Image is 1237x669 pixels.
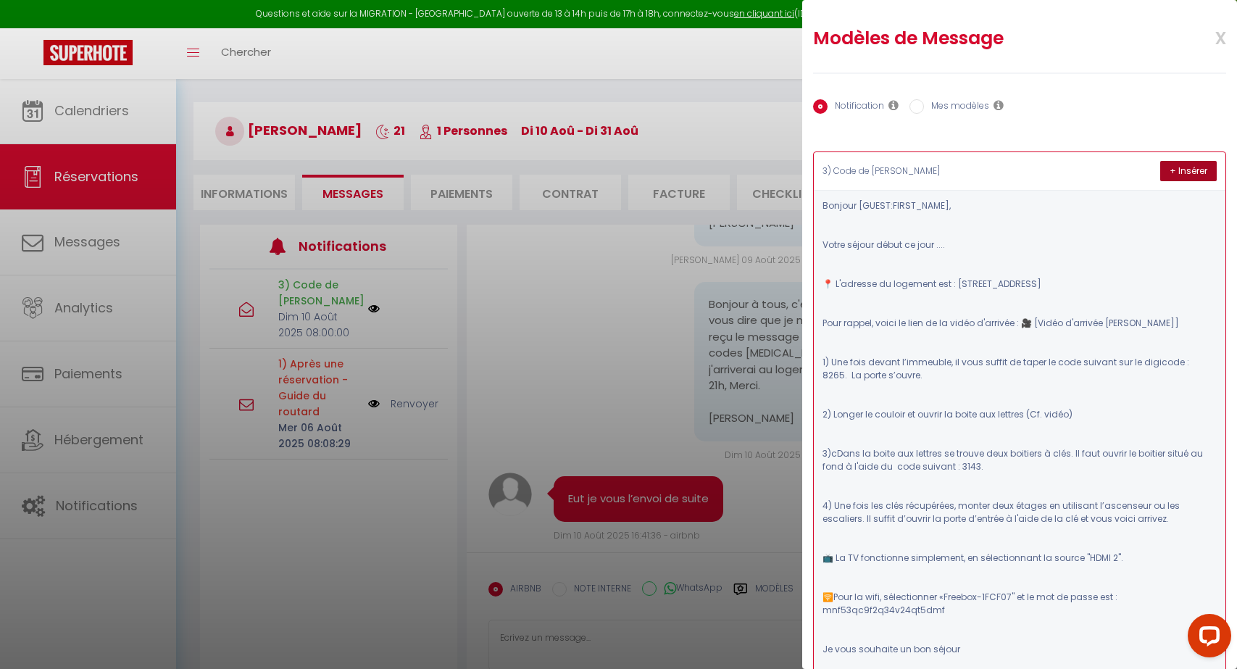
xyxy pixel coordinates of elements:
label: Mes modèles [924,99,989,115]
label: Notification [828,99,884,115]
button: + Insérer [1160,161,1217,181]
h2: Modèles de Message [813,27,1151,50]
p: Je vous souhaite un bon séjour [822,643,1217,656]
p: 1) Une fois devant l’immeuble, il vous suffit de taper le code suivant sur le digicode : 8265. La... [822,356,1217,382]
p: 2) Longer le couloir et ouvrir la boite aux lettres (Cf. vidéo) [822,408,1217,421]
i: Les notifications sont visibles par toi et ton équipe [888,99,899,111]
span: x [1180,20,1226,54]
p: Votre séjour début ce jour .... [822,238,1217,252]
p: Bonjour [GUEST:FIRST_NAME], [822,199,1217,212]
p: 3) Code de [PERSON_NAME] [822,165,1040,178]
p: Pour rappel, voici le lien de la vidéo d'arrivée : 🎥 [Vidéo d'arrivée [PERSON_NAME]]​ [822,317,1217,330]
iframe: LiveChat chat widget [1176,608,1237,669]
p: 4) Une fois les clés récupérées, monter deux étages en utilisant l’ascenseur ou les escaliers. Il... [822,499,1217,525]
i: Les modèles généraux sont visibles par vous et votre équipe [994,99,1004,111]
p: 🛜Pour la wifi, sélectionner «Freebox-1FCF07"​ et le mot de passe est : mnf53qc9f2q34v24qt5dmf [822,591,1217,617]
p: 3)cDans la boite aux lettres se trouve deux boitiers à clés. Il faut ouvrir le boitier situé au f... [822,447,1217,473]
p: 📍 L'adresse du logement est : [STREET_ADDRESS] [822,278,1217,291]
p: 📺 La TV fonctionne simplement, en sélectionnant la source "HDMI 2". [822,552,1217,565]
